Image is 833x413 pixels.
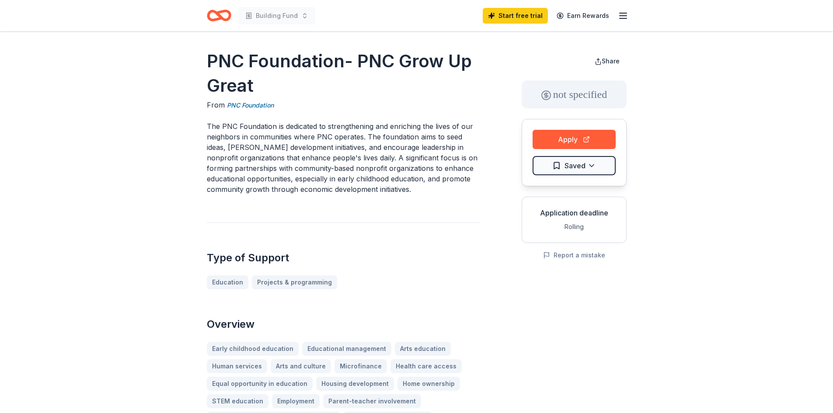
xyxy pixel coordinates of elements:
[252,275,337,289] a: Projects & programming
[207,317,480,331] h2: Overview
[227,100,274,111] a: PNC Foundation
[522,80,627,108] div: not specified
[588,52,627,70] button: Share
[602,57,620,65] span: Share
[207,121,480,194] p: The PNC Foundation is dedicated to strengthening and enriching the lives of our neighbors in comm...
[207,5,231,26] a: Home
[207,49,480,98] h1: PNC Foundation- PNC Grow Up Great
[207,100,480,111] div: From
[207,275,248,289] a: Education
[238,7,315,24] button: Building Fund
[529,208,619,218] div: Application deadline
[207,251,480,265] h2: Type of Support
[256,10,298,21] span: Building Fund
[533,156,616,175] button: Saved
[529,222,619,232] div: Rolling
[565,160,586,171] span: Saved
[533,130,616,149] button: Apply
[483,8,548,24] a: Start free trial
[551,8,614,24] a: Earn Rewards
[543,250,605,260] button: Report a mistake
